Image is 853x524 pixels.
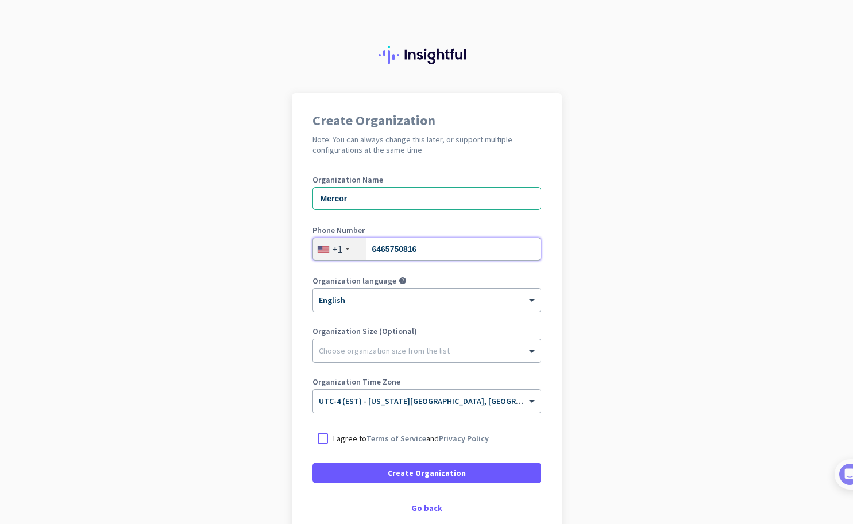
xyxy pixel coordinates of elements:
[312,238,541,261] input: 201-555-0123
[333,433,489,444] p: I agree to and
[312,327,541,335] label: Organization Size (Optional)
[312,504,541,512] div: Go back
[312,378,541,386] label: Organization Time Zone
[388,467,466,479] span: Create Organization
[312,134,541,155] h2: Note: You can always change this later, or support multiple configurations at the same time
[379,46,475,64] img: Insightful
[312,114,541,127] h1: Create Organization
[312,176,541,184] label: Organization Name
[366,433,426,444] a: Terms of Service
[312,187,541,210] input: What is the name of your organization?
[312,226,541,234] label: Phone Number
[399,277,407,285] i: help
[312,277,396,285] label: Organization language
[439,433,489,444] a: Privacy Policy
[333,243,342,255] div: +1
[312,463,541,483] button: Create Organization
